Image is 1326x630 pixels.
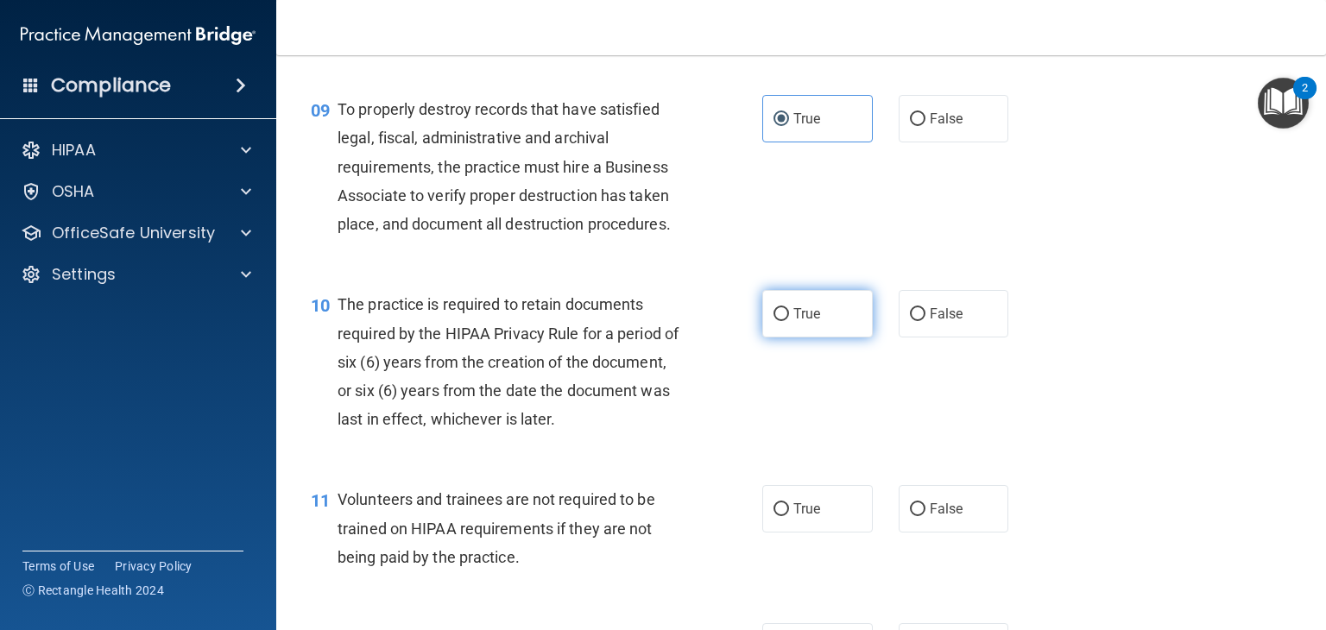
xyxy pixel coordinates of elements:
div: 2 [1302,88,1308,110]
span: True [793,501,820,517]
span: 09 [311,100,330,121]
input: True [773,503,789,516]
input: True [773,113,789,126]
iframe: Drift Widget Chat Controller [1028,517,1305,585]
img: PMB logo [21,18,256,53]
span: The practice is required to retain documents required by the HIPAA Privacy Rule for a period of s... [338,295,679,428]
a: HIPAA [21,140,251,161]
span: 11 [311,490,330,511]
span: False [930,306,963,322]
span: To properly destroy records that have satisfied legal, fiscal, administrative and archival requir... [338,100,671,233]
span: False [930,501,963,517]
input: False [910,503,925,516]
input: False [910,113,925,126]
p: HIPAA [52,140,96,161]
a: Terms of Use [22,558,94,575]
span: False [930,110,963,127]
input: False [910,308,925,321]
span: True [793,306,820,322]
button: Open Resource Center, 2 new notifications [1258,78,1309,129]
p: OfficeSafe University [52,223,215,243]
span: True [793,110,820,127]
p: Settings [52,264,116,285]
span: 10 [311,295,330,316]
a: OfficeSafe University [21,223,251,243]
span: Ⓒ Rectangle Health 2024 [22,582,164,599]
a: Settings [21,264,251,285]
a: Privacy Policy [115,558,193,575]
p: OSHA [52,181,95,202]
h4: Compliance [51,73,171,98]
a: OSHA [21,181,251,202]
input: True [773,308,789,321]
span: Volunteers and trainees are not required to be trained on HIPAA requirements if they are not bein... [338,490,655,565]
